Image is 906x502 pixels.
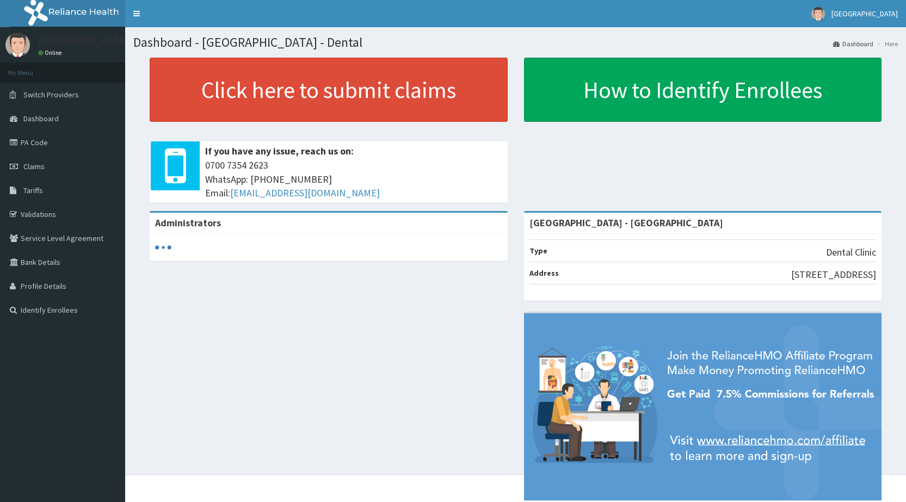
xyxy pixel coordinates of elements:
[529,216,723,229] strong: [GEOGRAPHIC_DATA] - [GEOGRAPHIC_DATA]
[133,35,898,49] h1: Dashboard - [GEOGRAPHIC_DATA] - Dental
[155,239,171,256] svg: audio-loading
[791,268,876,282] p: [STREET_ADDRESS]
[23,114,59,123] span: Dashboard
[811,7,825,21] img: User Image
[205,145,354,157] b: If you have any issue, reach us on:
[524,313,882,500] img: provider-team-banner.png
[529,246,547,256] b: Type
[38,35,128,45] p: [GEOGRAPHIC_DATA]
[5,33,30,57] img: User Image
[23,185,43,195] span: Tariffs
[524,58,882,122] a: How to Identify Enrollees
[23,90,79,100] span: Switch Providers
[826,245,876,259] p: Dental Clinic
[155,216,221,229] b: Administrators
[230,187,380,199] a: [EMAIL_ADDRESS][DOMAIN_NAME]
[205,158,502,200] span: 0700 7354 2623 WhatsApp: [PHONE_NUMBER] Email:
[831,9,898,18] span: [GEOGRAPHIC_DATA]
[874,39,898,48] li: Here
[150,58,508,122] a: Click here to submit claims
[833,39,873,48] a: Dashboard
[23,162,45,171] span: Claims
[529,268,559,278] b: Address
[38,49,64,57] a: Online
